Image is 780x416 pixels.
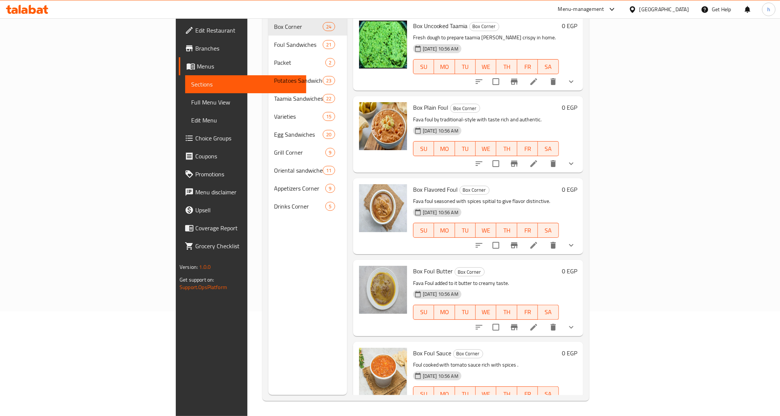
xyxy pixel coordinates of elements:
span: Taamia Sandwiches [274,94,323,103]
a: Edit menu item [529,241,538,250]
div: Box Corner [455,267,485,276]
span: Box Foul Butter [413,265,453,277]
button: TH [496,386,517,401]
span: Drinks Corner [274,202,326,211]
button: show more [562,318,580,336]
span: FR [520,307,535,318]
button: delete [544,318,562,336]
button: TH [496,305,517,320]
p: Fava foul by traditional-style with taste rich and authentic. [413,115,559,124]
a: Choice Groups [179,129,306,147]
button: SA [538,305,558,320]
a: Branches [179,39,306,57]
div: Foul Sandwiches21 [268,36,347,54]
span: FR [520,143,535,154]
span: 5 [326,203,334,210]
div: items [323,94,335,103]
button: TU [455,305,476,320]
button: SA [538,386,558,401]
p: Fresh dough to prepare taamia [PERSON_NAME] crispy in home. [413,33,559,42]
button: SU [413,59,434,74]
span: Varieties [274,112,323,121]
button: sort-choices [470,155,488,173]
span: Box Corner [455,268,484,276]
span: [DATE] 10:56 AM [420,45,461,52]
p: Fava foul seasoned with spices spitial to give flavor distinctive. [413,197,559,206]
button: WE [476,305,496,320]
div: [GEOGRAPHIC_DATA] [639,5,689,13]
div: Egg Sandwiches20 [268,125,347,143]
span: FR [520,389,535,400]
span: Coupons [195,152,300,161]
span: SU [416,61,431,72]
span: SU [416,143,431,154]
span: Grocery Checklist [195,242,300,250]
div: items [323,112,335,121]
span: MO [437,225,452,236]
button: TH [496,223,517,238]
button: SU [413,305,434,320]
span: TH [499,389,514,400]
button: show more [562,73,580,91]
span: Sections [191,80,300,89]
span: Box Corner [274,22,323,31]
a: Support.OpsPlatform [180,282,227,292]
a: Menu disclaimer [179,183,306,201]
button: delete [544,73,562,91]
span: TU [458,225,473,236]
img: Box Foul Sauce [359,348,407,396]
div: items [323,76,335,85]
span: Select to update [488,237,504,253]
span: WE [479,389,493,400]
span: SA [541,389,555,400]
a: Edit menu item [529,77,538,86]
span: MO [437,389,452,400]
div: Packet2 [268,54,347,72]
div: Grill Corner9 [268,143,347,161]
span: Full Menu View [191,98,300,107]
a: Upsell [179,201,306,219]
span: Edit Restaurant [195,26,300,35]
img: Box Foul Butter [359,266,407,314]
div: Appetizers Corner9 [268,179,347,197]
span: Select to update [488,156,504,171]
div: Appetizers Corner [274,184,326,193]
span: Promotions [195,170,300,179]
div: items [325,58,335,67]
button: MO [434,223,455,238]
span: Get support on: [180,275,214,285]
a: Coverage Report [179,219,306,237]
button: MO [434,386,455,401]
button: TU [455,386,476,401]
span: [DATE] 10:56 AM [420,373,461,380]
button: SA [538,59,558,74]
button: sort-choices [470,318,488,336]
button: TU [455,59,476,74]
button: FR [517,223,538,238]
button: MO [434,59,455,74]
span: Packet [274,58,326,67]
span: Grill Corner [274,148,326,157]
a: Edit Menu [185,111,306,129]
span: Select to update [488,74,504,89]
span: [DATE] 10:56 AM [420,291,461,298]
div: items [325,184,335,193]
button: Branch-specific-item [505,236,523,254]
button: WE [476,141,496,156]
div: Box Corner24 [268,18,347,36]
img: Box Flavored Foul [359,184,407,232]
button: FR [517,59,538,74]
h6: 0 EGP [562,102,577,113]
span: MO [437,307,452,318]
button: Branch-specific-item [505,155,523,173]
button: Branch-specific-item [505,318,523,336]
p: Foul cooked with tomato sauce rich with spices . [413,360,559,370]
span: Select to update [488,319,504,335]
span: FR [520,61,535,72]
div: items [323,130,335,139]
span: 9 [326,149,334,156]
button: MO [434,141,455,156]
